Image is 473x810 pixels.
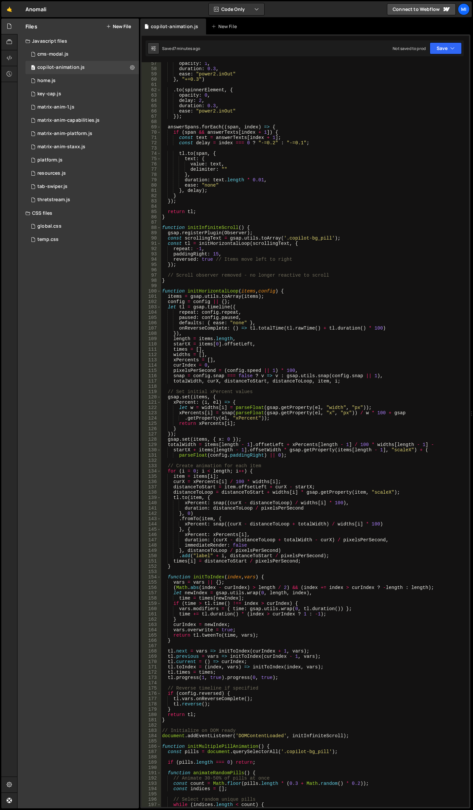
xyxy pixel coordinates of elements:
[37,184,67,190] div: tab-swiper.js
[142,469,161,474] div: 134
[142,188,161,193] div: 81
[142,140,161,146] div: 72
[142,172,161,177] div: 78
[142,723,161,728] div: 182
[142,241,161,246] div: 91
[142,220,161,225] div: 87
[142,347,161,352] div: 111
[142,214,161,220] div: 86
[142,109,161,114] div: 66
[142,633,161,638] div: 165
[142,537,161,543] div: 147
[106,24,131,29] button: New File
[37,237,59,243] div: temp.css
[37,117,100,123] div: matrix-anim-capabilities.js
[142,781,161,786] div: 193
[142,273,161,278] div: 97
[142,177,161,183] div: 79
[142,654,161,659] div: 169
[25,23,37,30] h2: Files
[142,167,161,172] div: 77
[142,304,161,310] div: 103
[142,506,161,511] div: 141
[142,670,161,675] div: 172
[142,87,161,93] div: 62
[142,251,161,257] div: 93
[142,320,161,326] div: 106
[142,627,161,633] div: 164
[37,78,56,84] div: home.js
[142,686,161,691] div: 175
[458,3,470,15] a: Mi
[142,532,161,537] div: 146
[142,707,161,712] div: 179
[142,246,161,251] div: 92
[142,590,161,596] div: 157
[37,144,85,150] div: matrix-anim-staxx.js
[142,66,161,71] div: 58
[142,463,161,469] div: 133
[37,223,62,229] div: global.css
[142,114,161,119] div: 67
[142,638,161,643] div: 166
[142,357,161,363] div: 113
[37,104,74,110] div: matrix-anim-1.js
[142,103,161,109] div: 65
[142,193,161,199] div: 82
[211,23,239,30] div: New File
[142,82,161,87] div: 61
[37,197,70,203] div: thretstream.js
[142,516,161,521] div: 143
[25,5,46,13] div: Anomali
[142,363,161,368] div: 114
[25,220,139,233] div: 15093/39455.css
[142,421,161,426] div: 125
[142,146,161,151] div: 73
[142,479,161,484] div: 136
[142,791,161,797] div: 195
[142,283,161,289] div: 99
[142,802,161,807] div: 197
[142,431,161,437] div: 127
[142,797,161,802] div: 196
[25,167,139,180] div: 15093/44705.js
[142,119,161,124] div: 68
[430,42,462,54] button: Save
[25,233,139,246] div: 15093/41680.css
[142,373,161,379] div: 116
[142,739,161,744] div: 185
[25,48,139,61] div: 15093/42609.js
[142,209,161,214] div: 85
[142,400,161,405] div: 121
[37,51,68,57] div: cms-modal.js
[142,691,161,696] div: 176
[142,384,161,389] div: 118
[142,130,161,135] div: 70
[142,548,161,553] div: 149
[142,326,161,331] div: 107
[142,559,161,564] div: 151
[25,193,139,206] div: 15093/42555.js
[142,278,161,283] div: 98
[25,74,139,87] div: 15093/43289.js
[142,368,161,373] div: 115
[1,1,18,17] a: 🤙
[142,776,161,781] div: 192
[142,267,161,273] div: 96
[174,46,200,51] div: 7 minutes ago
[142,447,161,453] div: 130
[142,474,161,479] div: 135
[142,760,161,765] div: 189
[162,46,200,51] div: Saved
[25,61,139,74] div: 15093/44927.js
[142,458,161,463] div: 132
[142,453,161,458] div: 131
[142,701,161,707] div: 178
[25,101,139,114] div: 15093/44468.js
[37,157,63,163] div: platform.js
[142,93,161,98] div: 63
[18,34,139,48] div: Javascript files
[209,3,264,15] button: Code Only
[142,230,161,236] div: 89
[37,65,85,70] div: copilot-animation.js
